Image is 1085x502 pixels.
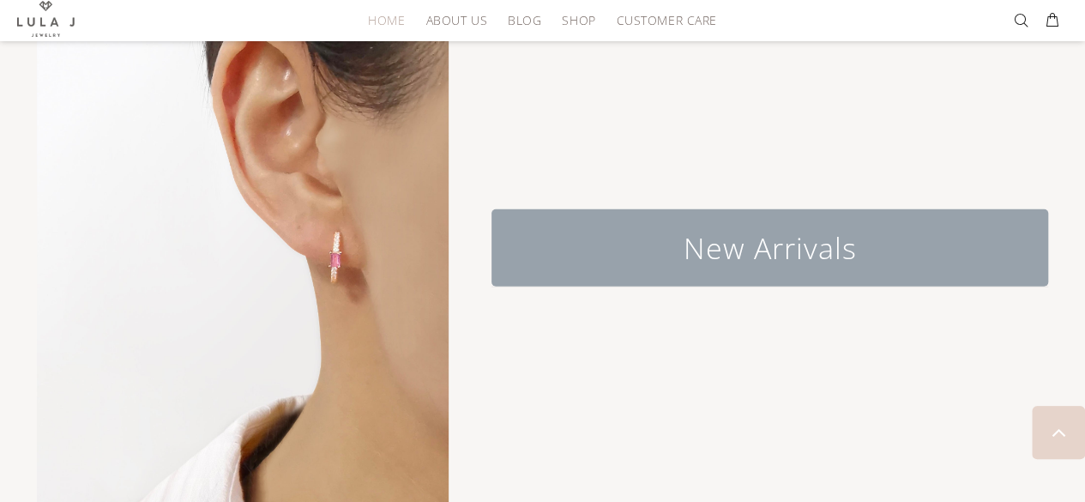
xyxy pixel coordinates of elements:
[508,14,541,27] span: BLOG
[415,7,497,33] a: ABOUT US
[358,7,415,33] a: HOME
[616,14,716,27] span: CUSTOMER CARE
[1032,406,1085,459] a: BACK TO TOP
[491,209,1049,287] a: New Arrivals
[552,7,606,33] a: SHOP
[606,7,716,33] a: CUSTOMER CARE
[425,14,486,27] span: ABOUT US
[497,7,552,33] a: BLOG
[562,14,595,27] span: SHOP
[368,14,405,27] span: HOME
